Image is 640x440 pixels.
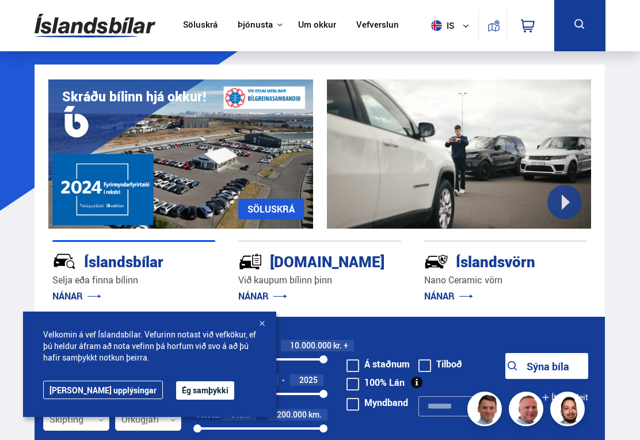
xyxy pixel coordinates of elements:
[35,7,155,44] img: G0Ugv5HjCgRt.svg
[298,20,336,32] a: Um okkur
[418,359,462,369] label: Tilboð
[542,384,588,410] button: Ítarleg leit
[238,290,287,302] a: NÁNAR
[238,251,360,271] div: [DOMAIN_NAME]
[290,340,332,351] span: 10.000.000
[52,274,215,287] p: Selja eða finna bílinn
[426,9,478,43] button: is
[197,410,222,419] div: Akstur
[176,381,234,400] button: Ég samþykki
[238,274,401,287] p: Við kaupum bílinn þinn
[238,20,273,31] button: Þjónusta
[183,20,218,32] a: Söluskrá
[308,410,322,419] span: km.
[277,409,307,420] span: 200.000
[52,249,77,274] img: JRvxyua_JYH6wB4c.svg
[424,251,546,271] div: Íslandsvörn
[346,398,408,407] label: Myndband
[505,353,588,379] button: Sýna bíla
[426,20,455,31] span: is
[43,381,163,399] a: [PERSON_NAME] upplýsingar
[431,20,442,31] img: svg+xml;base64,PHN2ZyB4bWxucz0iaHR0cDovL3d3dy53My5vcmcvMjAwMC9zdmciIHdpZHRoPSI1MTIiIGhlaWdodD0iNT...
[52,290,101,302] a: NÁNAR
[552,393,586,428] img: nhp88E3Fdnt1Opn2.png
[424,249,448,274] img: -Svtn6bYgwAsiwNX.svg
[299,374,318,385] span: 2025
[48,79,313,229] img: eKx6w-_Home_640_.png
[424,274,587,287] p: Nano Ceramic vörn
[356,20,399,32] a: Vefverslun
[43,329,256,363] span: Velkomin á vef Íslandsbílar. Vefurinn notast við vefkökur, ef þú heldur áfram að nota vefinn þá h...
[333,341,342,350] span: kr.
[52,251,174,271] div: Íslandsbílar
[237,410,250,419] span: km.
[238,199,304,219] a: SÖLUSKRÁ
[469,393,504,428] img: FbJEzSuNWCJXmdc-.webp
[62,89,206,104] h1: Skráðu bílinn hjá okkur!
[346,359,410,369] label: Á staðnum
[511,393,545,428] img: siFngHWaQ9KaOqBr.png
[424,290,473,302] a: NÁNAR
[344,341,348,350] span: +
[238,249,262,274] img: tr5P-W3DuiFaO7aO.svg
[346,378,405,387] label: 100% Lán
